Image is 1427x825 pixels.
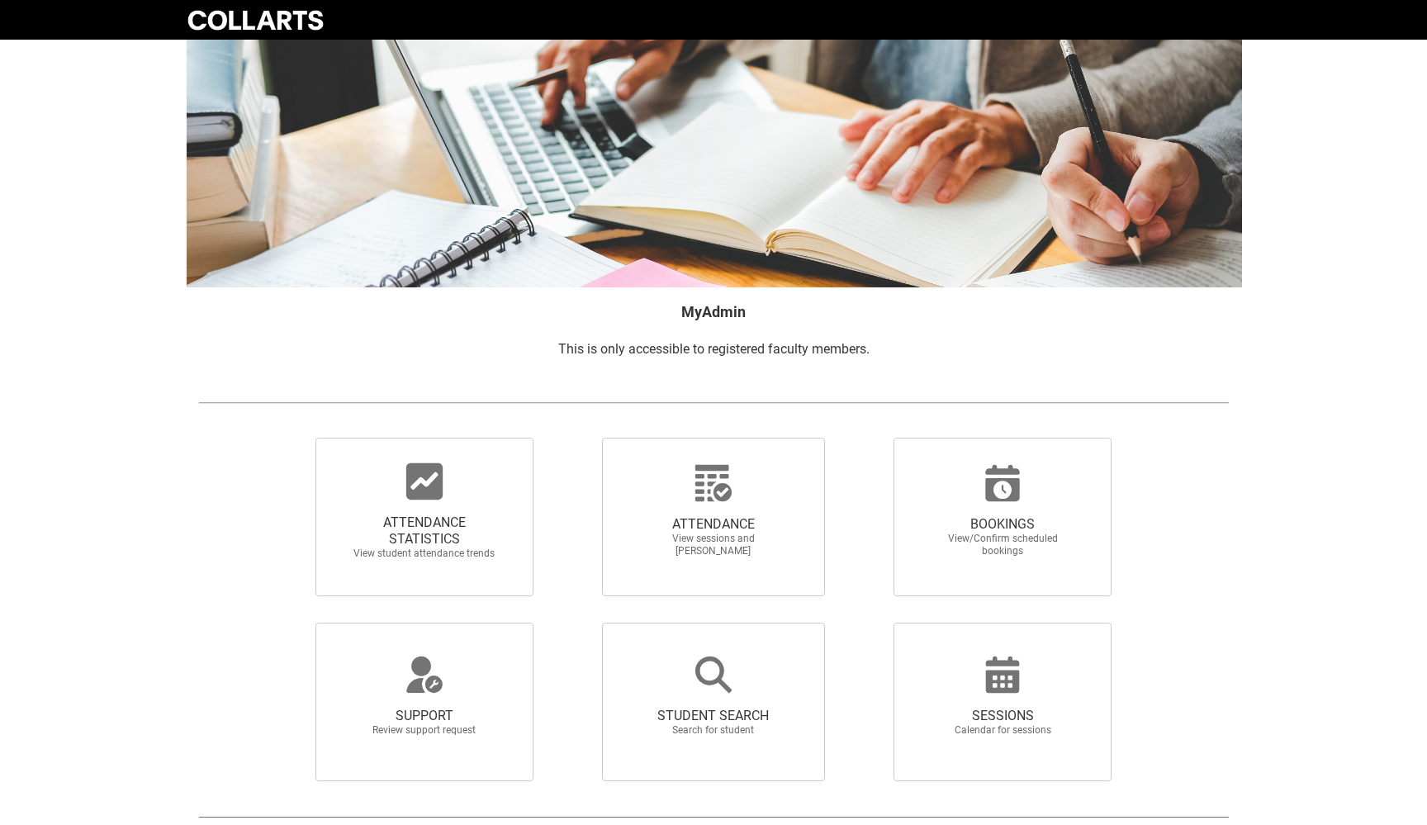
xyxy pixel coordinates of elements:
span: Review support request [352,724,497,737]
span: This is only accessible to registered faculty members. [558,341,870,357]
span: ATTENDANCE STATISTICS [352,514,497,548]
span: SUPPORT [352,708,497,724]
span: BOOKINGS [930,516,1075,533]
span: View/Confirm scheduled bookings [930,533,1075,557]
span: Search for student [641,724,786,737]
span: STUDENT SEARCH [641,708,786,724]
span: Calendar for sessions [930,724,1075,737]
span: SESSIONS [930,708,1075,724]
button: User Profile [1234,17,1242,19]
span: View student attendance trends [352,548,497,560]
span: ATTENDANCE [641,516,786,533]
img: REDU_GREY_LINE [198,394,1229,411]
span: View sessions and [PERSON_NAME] [641,533,786,557]
h2: MyAdmin [198,301,1229,323]
img: REDU_GREY_LINE [198,808,1229,825]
